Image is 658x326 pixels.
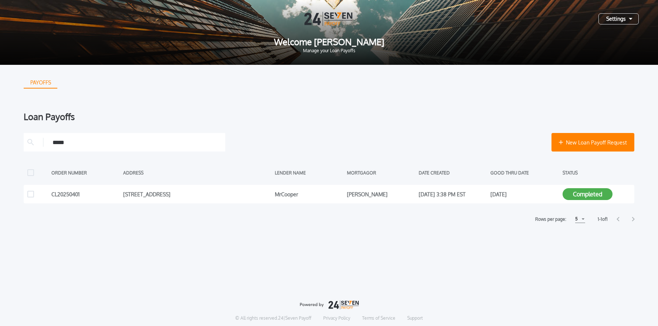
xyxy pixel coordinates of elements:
[419,167,487,178] div: DATE CREATED
[235,315,311,321] p: © All rights reserved. 24|Seven Payoff
[51,167,119,178] div: ORDER NUMBER
[407,315,423,321] a: Support
[12,37,646,46] span: Welcome [PERSON_NAME]
[362,315,395,321] a: Terms of Service
[51,189,119,200] div: CL20250401
[598,13,639,24] button: Settings
[347,167,415,178] div: MORTGAGOR
[323,315,350,321] a: Privacy Policy
[24,77,57,89] button: PAYOFFS
[490,189,559,200] div: [DATE]
[347,189,415,200] div: [PERSON_NAME]
[123,189,271,200] div: [STREET_ADDRESS]
[551,133,634,152] button: New Loan Payoff Request
[12,49,646,53] span: Manage your Loan Payoffs
[563,188,613,200] button: Completed
[575,214,578,223] div: 5
[575,215,585,223] button: 5
[24,112,634,121] div: Loan Payoffs
[535,216,566,223] label: Rows per page:
[304,12,354,26] img: Logo
[598,216,608,223] label: 1 - 1 of 1
[275,189,343,200] div: MrCooper
[300,300,359,309] img: logo
[275,167,343,178] div: LENDER NAME
[419,189,487,200] div: [DATE] 3:38 PM EST
[566,139,627,146] span: New Loan Payoff Request
[563,167,631,178] div: STATUS
[490,167,559,178] div: GOOD THRU DATE
[123,167,271,178] div: ADDRESS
